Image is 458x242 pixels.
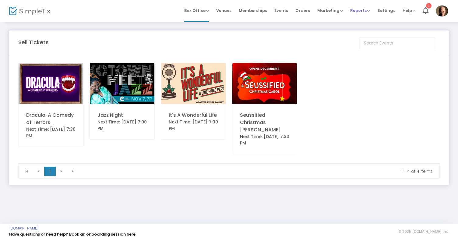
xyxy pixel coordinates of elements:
span: Marketing [317,8,343,13]
div: Next Time: [DATE] 7:30 PM [26,126,76,139]
div: Next Time: [DATE] 7:30 PM [169,119,218,132]
span: Settings [377,3,395,18]
input: Search Events [359,37,435,49]
div: Next Time: [DATE] 7:30 PM [240,133,289,146]
div: Seussified Christmas [PERSON_NAME] [240,112,289,133]
img: IMG8342.jpeg [19,63,83,104]
kendo-pager-info: 1 - 4 of 4 items [83,168,433,174]
div: Dracula: A Comedy of Terrors [26,112,76,126]
div: Jazz Night [97,112,147,119]
div: Next Time: [DATE] 7:00 PM [97,119,147,132]
span: Box Office [184,8,209,13]
span: Venues [216,3,231,18]
img: IMG0031.jpeg [232,63,297,104]
span: Orders [295,3,310,18]
span: © 2025 [DOMAIN_NAME] Inc. [398,229,449,234]
a: [DOMAIN_NAME] [9,226,39,231]
img: 638927006381197525IMG0803.png [90,63,154,104]
m-panel-title: Sell Tickets [18,38,49,46]
img: 638914806454820107IMG0205.jpeg [161,63,226,104]
div: It's A Wonderful Life [169,112,218,119]
span: Help [403,8,415,13]
div: 1 [426,3,432,9]
span: Memberships [239,3,267,18]
span: Reports [350,8,370,13]
span: Page 1 [44,167,56,176]
a: Have questions or need help? Book an onboarding session here [9,231,136,237]
span: Events [274,3,288,18]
